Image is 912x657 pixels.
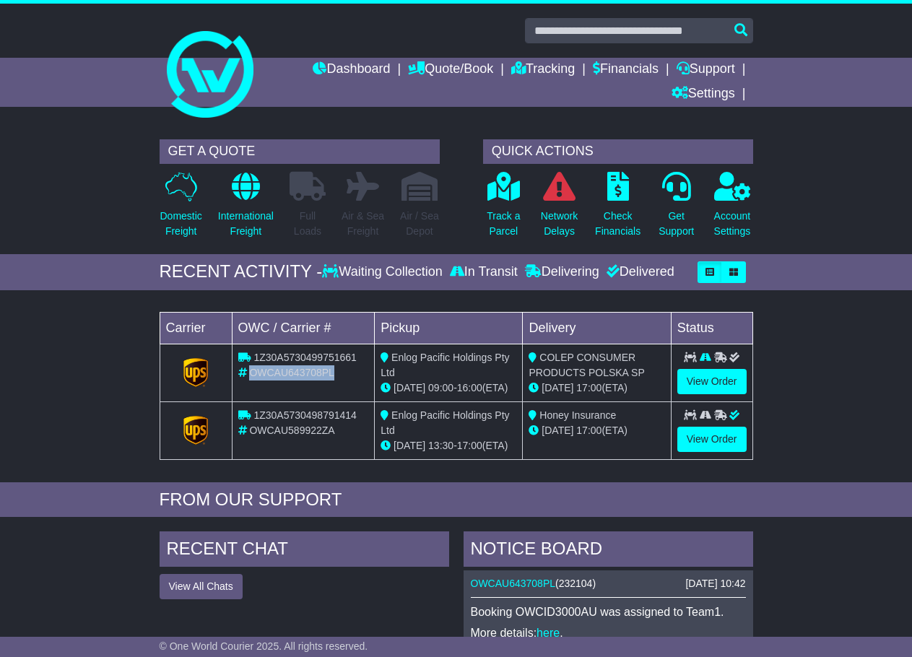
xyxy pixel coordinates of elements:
[160,640,368,652] span: © One World Courier 2025. All rights reserved.
[594,171,641,247] a: CheckFinancials
[232,312,375,344] td: OWC / Carrier #
[160,531,449,570] div: RECENT CHAT
[313,58,390,82] a: Dashboard
[595,209,640,239] p: Check Financials
[576,382,602,393] span: 17:00
[183,416,208,445] img: GetCarrierServiceLogo
[671,312,752,344] td: Status
[322,264,446,280] div: Waiting Collection
[290,209,326,239] p: Full Loads
[537,627,560,639] a: here
[217,171,274,247] a: InternationalFreight
[408,58,493,82] a: Quote/Book
[529,423,664,438] div: (ETA)
[160,574,243,599] button: View All Chats
[486,171,521,247] a: Track aParcel
[381,352,509,378] span: Enlog Pacific Holdings Pty Ltd
[160,312,232,344] td: Carrier
[542,425,573,436] span: [DATE]
[249,425,334,436] span: OWCAU589922ZA
[685,578,745,590] div: [DATE] 10:42
[253,409,356,421] span: 1Z30A5730498791414
[529,352,644,378] span: COLEP CONSUMER PRODUCTS POLSKA SP
[521,264,603,280] div: Delivering
[394,440,425,451] span: [DATE]
[381,409,509,436] span: Enlog Pacific Holdings Pty Ltd
[457,382,482,393] span: 16:00
[603,264,674,280] div: Delivered
[464,531,753,570] div: NOTICE BOARD
[218,209,274,239] p: International Freight
[713,171,752,247] a: AccountSettings
[529,380,664,396] div: (ETA)
[658,171,695,247] a: GetSupport
[523,312,671,344] td: Delivery
[714,209,751,239] p: Account Settings
[677,58,735,82] a: Support
[511,58,575,82] a: Tracking
[160,490,753,510] div: FROM OUR SUPPORT
[183,358,208,387] img: GetCarrierServiceLogo
[160,171,203,247] a: DomesticFreight
[487,209,520,239] p: Track a Parcel
[471,626,746,640] p: More details: .
[471,605,746,619] p: Booking OWCID3000AU was assigned to Team1.
[471,578,746,590] div: ( )
[375,312,523,344] td: Pickup
[471,578,556,589] a: OWCAU643708PL
[253,352,356,363] span: 1Z30A5730499751661
[446,264,521,280] div: In Transit
[428,382,453,393] span: 09:00
[160,139,440,164] div: GET A QUOTE
[672,82,735,107] a: Settings
[659,209,694,239] p: Get Support
[576,425,602,436] span: 17:00
[677,369,747,394] a: View Order
[541,209,578,239] p: Network Delays
[160,261,323,282] div: RECENT ACTIVITY -
[381,380,516,396] div: - (ETA)
[428,440,453,451] span: 13:30
[483,139,753,164] div: QUICK ACTIONS
[593,58,659,82] a: Financials
[160,209,202,239] p: Domestic Freight
[457,440,482,451] span: 17:00
[394,382,425,393] span: [DATE]
[249,367,334,378] span: OWCAU643708PL
[381,438,516,453] div: - (ETA)
[677,427,747,452] a: View Order
[539,409,616,421] span: Honey Insurance
[540,171,578,247] a: NetworkDelays
[342,209,384,239] p: Air & Sea Freight
[400,209,439,239] p: Air / Sea Depot
[559,578,593,589] span: 232104
[542,382,573,393] span: [DATE]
